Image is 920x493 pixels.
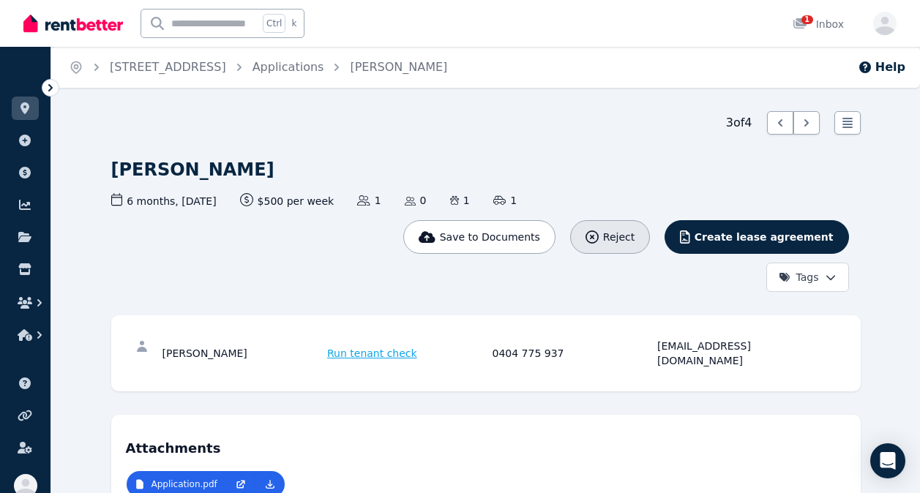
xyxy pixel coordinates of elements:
[405,193,427,208] span: 0
[493,193,517,208] span: 1
[327,346,417,361] span: Run tenant check
[162,339,324,368] div: [PERSON_NAME]
[793,17,844,31] div: Inbox
[263,14,285,33] span: Ctrl
[603,230,635,244] span: Reject
[870,443,905,478] div: Open Intercom Messenger
[801,15,813,24] span: 1
[403,220,556,254] button: Save to Documents
[766,263,849,292] button: Tags
[126,429,846,459] h4: Attachments
[110,60,226,74] a: [STREET_ADDRESS]
[440,230,540,244] span: Save to Documents
[111,193,217,208] span: 6 months , [DATE]
[858,59,905,76] button: Help
[253,60,324,74] a: Applications
[111,158,274,181] h1: [PERSON_NAME]
[23,12,123,34] img: RentBetter
[493,339,654,368] div: 0404 775 937
[695,230,834,244] span: Create lease agreement
[357,193,381,208] span: 1
[726,114,752,132] span: 3 of 4
[657,339,818,368] div: [EMAIL_ADDRESS][DOMAIN_NAME]
[291,18,296,29] span: k
[450,193,470,208] span: 1
[779,270,819,285] span: Tags
[240,193,334,208] span: $500 per week
[665,220,848,254] button: Create lease agreement
[51,47,465,88] nav: Breadcrumb
[152,478,217,490] p: Application.pdf
[350,60,447,74] a: [PERSON_NAME]
[570,220,650,254] button: Reject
